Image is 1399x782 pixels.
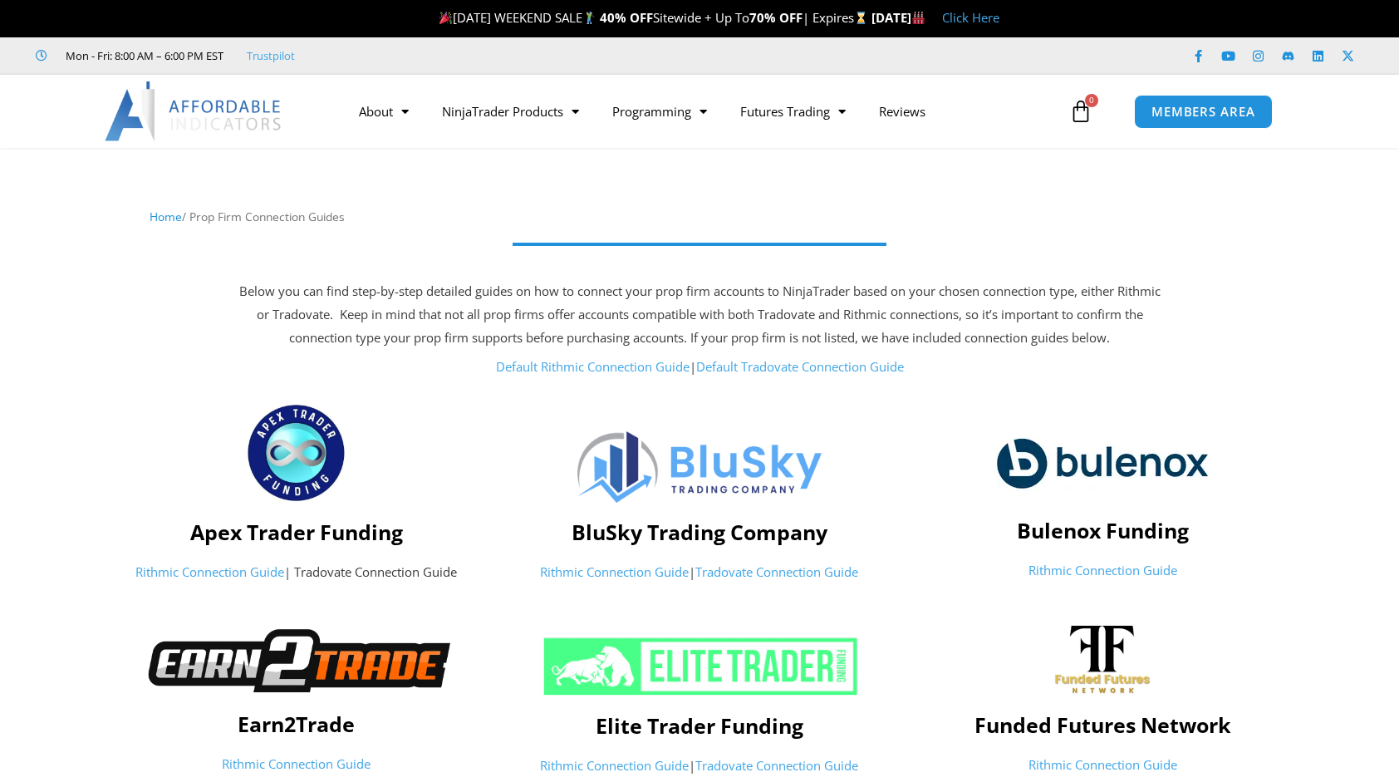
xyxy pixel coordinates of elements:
h4: Bulenox Funding [910,518,1296,543]
h4: Earn2Trade [103,711,489,736]
img: 🏌️‍♂️ [583,12,596,24]
img: logo-2 | Affordable Indicators – NinjaTrader [996,425,1209,501]
a: Tradovate Connection Guide [695,757,858,774]
img: 🎉 [439,12,452,24]
h4: Apex Trader Funding [103,519,489,544]
a: Reviews [862,92,942,130]
a: Click Here [942,9,999,26]
a: Home [150,209,182,224]
span: [DATE] WEEKEND SALE Sitewide + Up To | Expires [435,9,871,26]
a: Rithmic Connection Guide [222,755,371,772]
a: Rithmic Connection Guide [540,757,689,774]
nav: Breadcrumb [150,206,1250,228]
a: Futures Trading [724,92,862,130]
a: Rithmic Connection Guide [540,563,689,580]
a: Trustpilot [247,46,295,66]
a: Programming [596,92,724,130]
p: | [506,561,892,584]
p: Below you can find step-by-step detailed guides on how to connect your prop firm accounts to Ninj... [234,280,1165,350]
img: apex_Logo1 | Affordable Indicators – NinjaTrader [246,402,346,504]
a: Tradovate Connection Guide [695,563,858,580]
span: MEMBERS AREA [1151,106,1255,118]
h4: Elite Trader Funding [506,713,892,738]
img: ⌛ [855,12,867,24]
img: ETF 2024 NeonGrn 1 | Affordable Indicators – NinjaTrader [541,637,858,696]
img: 🏭 [912,12,925,24]
a: Default Rithmic Connection Guide [496,358,690,375]
a: NinjaTrader Products [425,92,596,130]
strong: 40% OFF [600,9,653,26]
a: Rithmic Connection Guide [135,563,284,580]
a: About [342,92,425,130]
a: Rithmic Connection Guide [1028,756,1177,773]
h4: BluSky Trading Company [506,519,892,544]
strong: 70% OFF [749,9,803,26]
a: Default Tradovate Connection Guide [696,358,904,375]
p: | [506,755,892,778]
h4: Funded Futures Network [910,712,1296,737]
p: | [234,356,1165,379]
a: 0 [1044,87,1117,135]
nav: Menu [342,92,1065,130]
a: MEMBERS AREA [1134,95,1273,129]
img: Earn2TradeNB | Affordable Indicators – NinjaTrader [128,626,464,695]
a: Rithmic Connection Guide [1028,562,1177,578]
span: Mon - Fri: 8:00 AM – 6:00 PM EST [61,46,223,66]
p: | Tradovate Connection Guide [103,561,489,584]
img: channels4_profile | Affordable Indicators – NinjaTrader [1054,624,1151,696]
strong: [DATE] [871,9,925,26]
img: LogoAI | Affordable Indicators – NinjaTrader [105,81,283,141]
span: 0 [1085,94,1098,107]
img: Logo | Affordable Indicators – NinjaTrader [577,431,821,503]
